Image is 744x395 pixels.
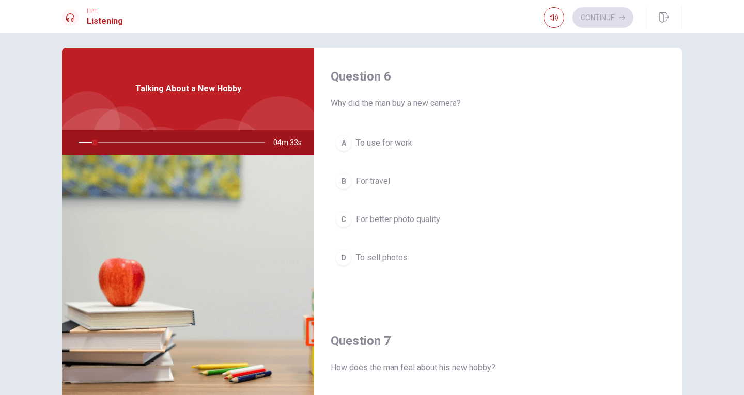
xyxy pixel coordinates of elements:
div: B [335,173,352,189]
span: For better photo quality [356,213,440,226]
span: For travel [356,175,390,187]
h1: Listening [87,15,123,27]
button: CFor better photo quality [331,207,665,232]
span: 04m 33s [273,130,310,155]
h4: Question 7 [331,333,665,349]
div: A [335,135,352,151]
button: DTo sell photos [331,245,665,271]
span: To sell photos [356,251,408,264]
button: ATo use for work [331,130,665,156]
div: C [335,211,352,228]
span: Why did the man buy a new camera? [331,97,665,109]
button: BFor travel [331,168,665,194]
span: Talking About a New Hobby [135,83,241,95]
span: To use for work [356,137,412,149]
span: EPT [87,8,123,15]
span: How does the man feel about his new hobby? [331,361,665,374]
h4: Question 6 [331,68,665,85]
div: D [335,249,352,266]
